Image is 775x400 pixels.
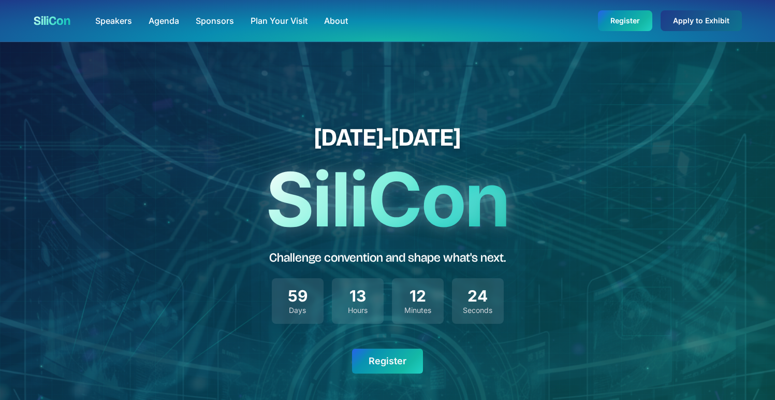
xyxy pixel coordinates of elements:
[251,15,308,27] a: Plan Your Visit
[400,287,435,305] div: 12
[460,287,495,305] div: 24
[280,287,315,305] div: 59
[149,15,179,27] a: Agenda
[460,305,495,316] div: Seconds
[400,305,435,316] div: Minutes
[598,10,652,31] a: Register
[34,12,70,29] a: SiliCon
[352,349,423,374] a: Register
[340,287,375,305] div: 13
[661,10,742,31] a: Apply to Exhibit
[196,15,234,27] a: Sponsors
[269,250,506,265] span: Challenge convention and shape what's next.
[266,125,509,150] h2: [DATE]-[DATE]
[266,162,509,237] h1: SiliCon
[340,305,375,316] div: Hours
[280,305,315,316] div: Days
[324,15,348,27] a: About
[95,15,132,27] a: Speakers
